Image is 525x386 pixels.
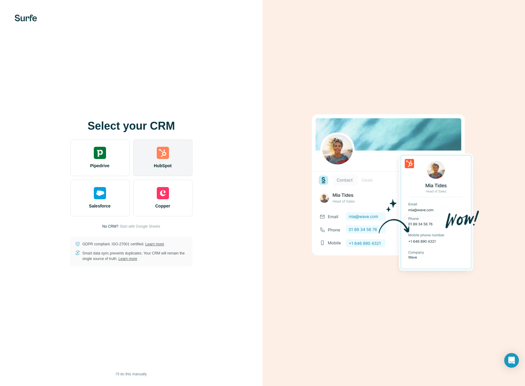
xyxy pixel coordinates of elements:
span: HubSpot [154,163,171,169]
p: Smart data sync prevents duplicates. Your CRM will remain the single source of truth. [83,251,188,262]
span: Pipedrive [90,163,109,169]
img: Surfe's logo [15,15,37,21]
h1: Select your CRM [70,120,193,132]
button: Start with Google Sheets [119,224,160,229]
p: No CRM? [102,224,119,229]
p: GDPR compliant. ISO-27001 certified. [83,241,164,247]
button: I’ll do this manually [112,370,151,379]
a: Learn more [119,257,137,261]
div: Open Intercom Messenger [504,353,519,368]
img: salesforce's logo [94,187,106,199]
img: hubspot's logo [157,147,169,159]
span: Salesforce [89,203,111,209]
span: I’ll do this manually [116,371,147,377]
a: Learn more [145,242,164,246]
img: HUBSPOT image [308,105,479,282]
span: Copper [155,203,170,209]
img: pipedrive's logo [94,147,106,159]
img: copper's logo [157,187,169,199]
